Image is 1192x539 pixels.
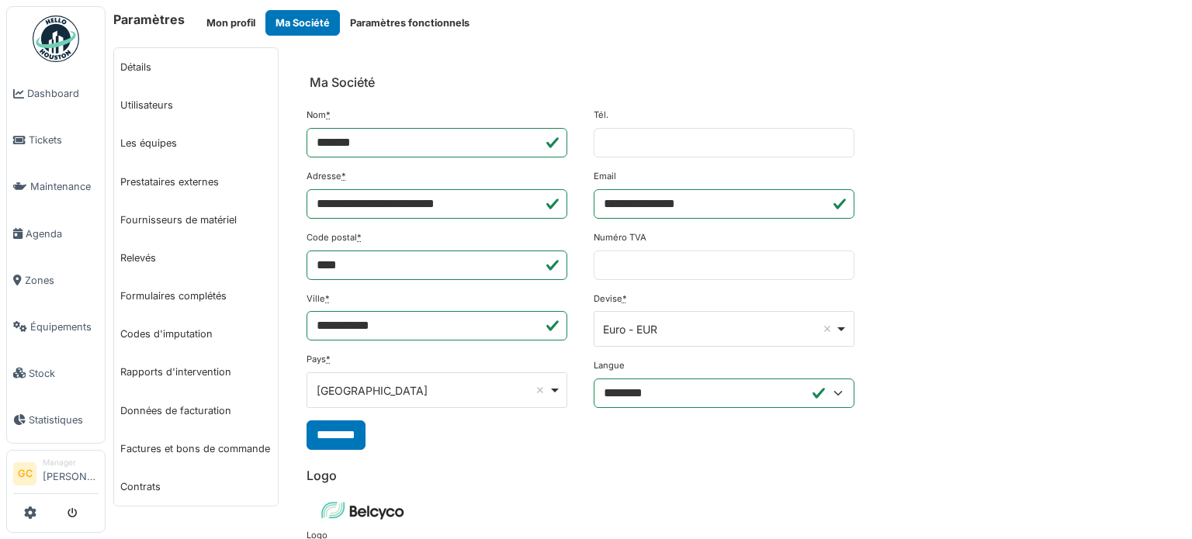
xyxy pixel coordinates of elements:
span: Zones [25,273,99,288]
a: Formulaires complétés [114,277,278,315]
span: Dashboard [27,86,99,101]
label: Numéro TVA [594,231,646,244]
img: Badge_color-CXgf-gQk.svg [33,16,79,62]
label: Langue [594,359,625,372]
span: Statistiques [29,413,99,427]
label: Adresse [307,170,346,183]
a: Équipements [7,303,105,350]
label: Ville [307,292,330,306]
a: Utilisateurs [114,86,278,124]
a: Fournisseurs de matériel [114,201,278,239]
label: Email [594,170,616,183]
h6: Logo [307,468,1172,483]
abbr: Requis [326,354,331,365]
span: Tickets [29,133,99,147]
span: Stock [29,366,99,381]
a: Relevés [114,239,278,277]
a: Tickets [7,117,105,164]
a: Données de facturation [114,392,278,430]
label: Tél. [594,109,608,122]
abbr: Requis [326,109,331,120]
button: Ma Société [265,10,340,36]
h6: Ma Société [310,75,375,90]
a: Stock [7,350,105,396]
a: Zones [7,257,105,303]
span: Maintenance [30,179,99,194]
label: Nom [307,109,331,122]
div: Euro - EUR [603,321,835,337]
h6: Paramètres [113,12,185,27]
li: [PERSON_NAME] [43,457,99,490]
abbr: Requis [622,293,627,304]
a: Factures et bons de commande [114,430,278,468]
a: Contrats [114,468,278,506]
a: Dashboard [7,71,105,117]
div: [GEOGRAPHIC_DATA] [317,382,549,399]
button: Remove item: 'EUR' [819,321,835,337]
a: Codes d'imputation [114,315,278,353]
label: Devise [594,292,627,306]
button: Remove item: 'BE' [532,382,548,398]
a: Détails [114,48,278,86]
li: GC [13,462,36,485]
button: Paramètres fonctionnels [340,10,480,36]
a: Les équipes [114,124,278,162]
abbr: Requis [341,171,346,181]
a: GC Manager[PERSON_NAME] [13,457,99,494]
div: Manager [43,457,99,468]
img: radvvdn1gwdbvv3fsmni9k8qa7yd [307,489,423,529]
a: Maintenance [7,164,105,210]
abbr: Requis [357,232,362,243]
span: Agenda [26,226,99,241]
label: Code postal [307,231,362,244]
a: Statistiques [7,396,105,443]
a: Agenda [7,210,105,257]
abbr: Requis [325,293,330,304]
button: Mon profil [196,10,265,36]
label: Pays [307,353,331,366]
a: Rapports d'intervention [114,353,278,391]
a: Prestataires externes [114,163,278,201]
span: Équipements [30,320,99,334]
